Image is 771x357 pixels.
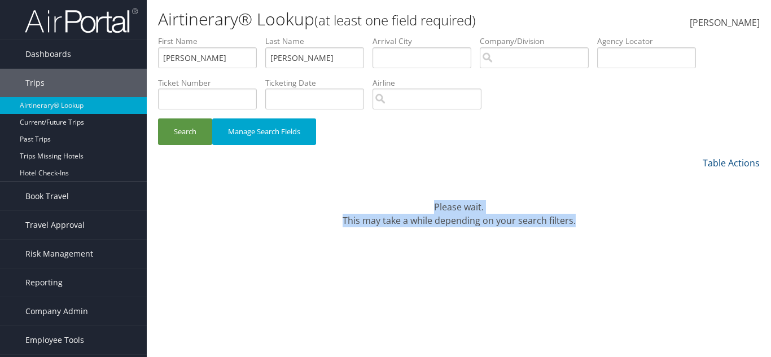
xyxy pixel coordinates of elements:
[25,211,85,239] span: Travel Approval
[480,36,597,47] label: Company/Division
[25,40,71,68] span: Dashboards
[265,77,373,89] label: Ticketing Date
[158,118,212,145] button: Search
[690,6,760,41] a: [PERSON_NAME]
[25,268,63,297] span: Reporting
[212,118,316,145] button: Manage Search Fields
[25,182,69,210] span: Book Travel
[158,7,559,31] h1: Airtinerary® Lookup
[597,36,704,47] label: Agency Locator
[703,157,760,169] a: Table Actions
[25,297,88,325] span: Company Admin
[158,36,265,47] label: First Name
[25,7,138,34] img: airportal-logo.png
[265,36,373,47] label: Last Name
[373,36,480,47] label: Arrival City
[25,69,45,97] span: Trips
[25,326,84,354] span: Employee Tools
[373,77,490,89] label: Airline
[25,240,93,268] span: Risk Management
[158,77,265,89] label: Ticket Number
[690,16,760,29] span: [PERSON_NAME]
[314,11,476,29] small: (at least one field required)
[158,187,760,227] div: Please wait. This may take a while depending on your search filters.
